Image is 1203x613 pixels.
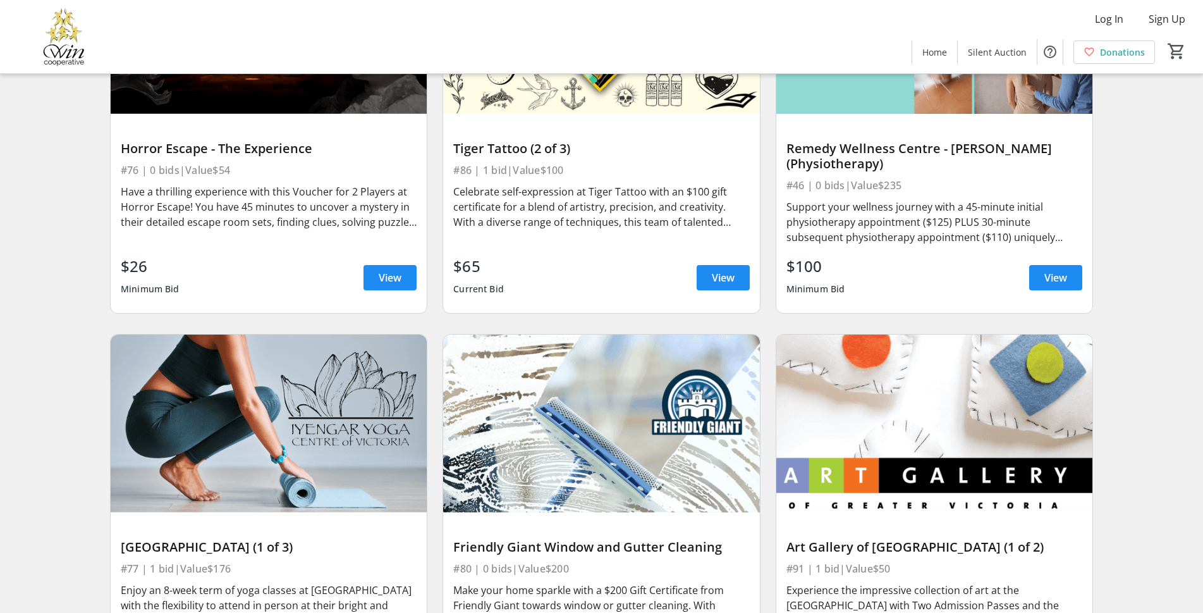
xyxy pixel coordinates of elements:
div: #86 | 1 bid | Value $100 [453,161,749,179]
div: Minimum Bid [786,278,845,300]
div: $100 [786,255,845,278]
a: Home [912,40,957,64]
div: Support your wellness journey with a 45-minute initial physiotherapy appointment ($125) PLUS 30-m... [786,199,1082,245]
div: Celebrate self-expression at Tiger Tattoo with an $100 gift certificate for a blend of artistry, ... [453,184,749,230]
button: Log In [1085,9,1133,29]
a: View [363,265,417,290]
span: Donations [1100,46,1145,59]
img: Iyengar Yoga Centre (1 of 3) [111,335,427,512]
div: Friendly Giant Window and Gutter Cleaning [453,540,749,555]
div: $65 [453,255,504,278]
span: View [379,270,401,285]
button: Cart [1165,40,1188,63]
div: Horror Escape - The Experience [121,141,417,156]
a: View [697,265,750,290]
div: #46 | 0 bids | Value $235 [786,176,1082,194]
span: Silent Auction [968,46,1027,59]
div: #80 | 0 bids | Value $200 [453,560,749,578]
img: Victoria Women In Need Community Cooperative's Logo [8,5,120,68]
div: Art Gallery of [GEOGRAPHIC_DATA] (1 of 2) [786,540,1082,555]
span: Log In [1095,11,1123,27]
span: Home [922,46,947,59]
a: Donations [1073,40,1155,64]
button: Help [1037,39,1063,65]
img: Friendly Giant Window and Gutter Cleaning [443,335,759,512]
div: $26 [121,255,180,278]
div: Remedy Wellness Centre - [PERSON_NAME] (Physiotherapy) [786,141,1082,171]
div: [GEOGRAPHIC_DATA] (1 of 3) [121,540,417,555]
div: Tiger Tattoo (2 of 3) [453,141,749,156]
div: #91 | 1 bid | Value $50 [786,560,1082,578]
div: Have a thrilling experience with this Voucher for 2 Players at Horror Escape! You have 45 minutes... [121,184,417,230]
a: View [1029,265,1082,290]
img: Art Gallery of Greater Victoria (1 of 2) [776,335,1092,512]
a: Silent Auction [958,40,1037,64]
div: Current Bid [453,278,504,300]
div: Minimum Bid [121,278,180,300]
button: Sign Up [1139,9,1195,29]
span: View [712,270,735,285]
span: Sign Up [1149,11,1185,27]
div: #76 | 0 bids | Value $54 [121,161,417,179]
span: View [1044,270,1067,285]
div: #77 | 1 bid | Value $176 [121,560,417,578]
